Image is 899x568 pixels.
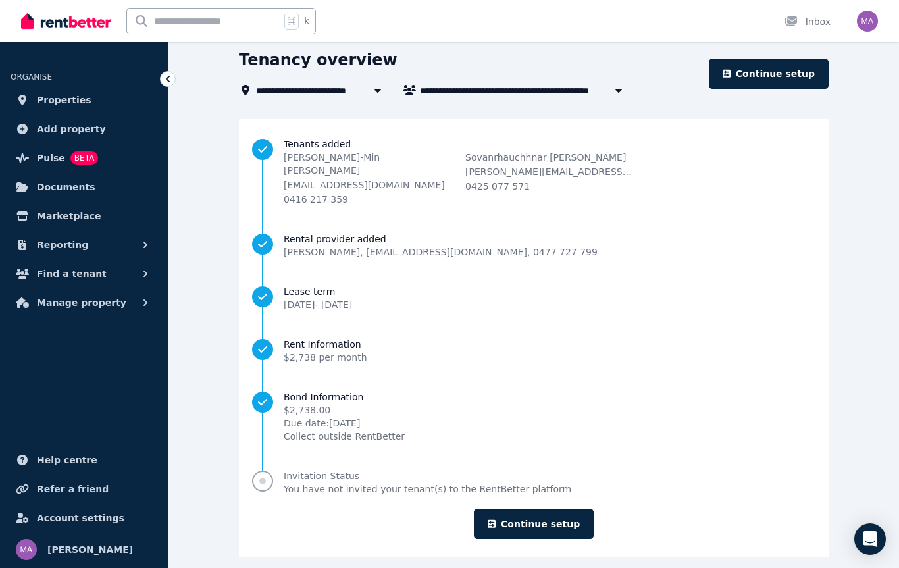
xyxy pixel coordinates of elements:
[11,87,157,113] a: Properties
[465,181,530,192] span: 0425 077 571
[11,447,157,473] a: Help centre
[11,203,157,229] a: Marketplace
[37,481,109,497] span: Refer a friend
[857,11,878,32] img: Mayuko Akaho
[304,16,309,26] span: k
[16,539,37,560] img: Mayuko Akaho
[284,482,571,496] span: You have not invited your tenant(s) to the RentBetter platform
[37,510,124,526] span: Account settings
[252,138,815,496] nav: Progress
[252,138,815,206] a: Tenants added[PERSON_NAME]-Min [PERSON_NAME][EMAIL_ADDRESS][DOMAIN_NAME]0416 217 359Sovanrhauchhn...
[474,509,594,539] a: Continue setup
[11,145,157,171] a: PulseBETA
[284,430,405,443] span: Collect outside RentBetter
[47,542,133,557] span: [PERSON_NAME]
[284,417,405,430] span: Due date: [DATE]
[784,15,831,28] div: Inbox
[252,338,815,364] a: Rent Information$2,738 per month
[37,121,106,137] span: Add property
[37,208,101,224] span: Marketplace
[11,290,157,316] button: Manage property
[21,11,111,31] img: RentBetter
[37,179,95,195] span: Documents
[465,151,634,164] p: Sovanrhauchhnar [PERSON_NAME]
[11,232,157,258] button: Reporting
[284,352,367,363] span: $2,738 per month
[252,390,815,443] a: Bond Information$2,738.00Due date:[DATE]Collect outside RentBetter
[37,237,88,253] span: Reporting
[70,151,98,165] span: BETA
[37,150,65,166] span: Pulse
[284,390,405,403] span: Bond Information
[37,266,107,282] span: Find a tenant
[284,232,598,245] span: Rental provider added
[252,469,815,496] a: Invitation StatusYou have not invited your tenant(s) to the RentBetter platform
[252,285,815,311] a: Lease term[DATE]- [DATE]
[465,165,634,178] p: [PERSON_NAME][EMAIL_ADDRESS][DOMAIN_NAME]
[11,72,52,82] span: ORGANISE
[11,116,157,142] a: Add property
[252,232,815,259] a: Rental provider added[PERSON_NAME], [EMAIL_ADDRESS][DOMAIN_NAME], 0477 727 799
[284,469,571,482] span: Invitation Status
[284,194,348,205] span: 0416 217 359
[37,92,91,108] span: Properties
[11,174,157,200] a: Documents
[284,285,352,298] span: Lease term
[284,245,598,259] span: [PERSON_NAME] , [EMAIL_ADDRESS][DOMAIN_NAME] , 0477 727 799
[709,59,829,89] a: Continue setup
[284,299,352,310] span: [DATE] - [DATE]
[37,295,126,311] span: Manage property
[37,452,97,468] span: Help centre
[11,261,157,287] button: Find a tenant
[284,338,367,351] span: Rent Information
[284,138,815,151] span: Tenants added
[11,505,157,531] a: Account settings
[284,151,452,177] p: [PERSON_NAME]-Min [PERSON_NAME]
[284,178,452,192] p: [EMAIL_ADDRESS][DOMAIN_NAME]
[11,476,157,502] a: Refer a friend
[284,403,405,417] span: $2,738.00
[239,49,398,70] h1: Tenancy overview
[854,523,886,555] div: Open Intercom Messenger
